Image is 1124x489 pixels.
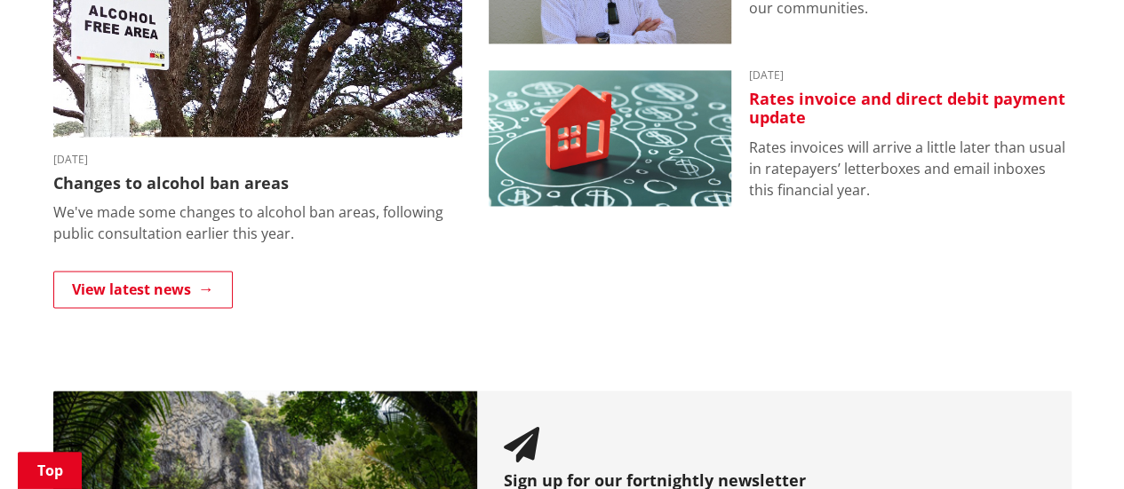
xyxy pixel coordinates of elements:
[749,137,1072,201] p: Rates invoices will arrive a little later than usual in ratepayers’ letterboxes and email inboxes...
[53,154,462,165] time: [DATE]
[1042,414,1106,478] iframe: Messenger Launcher
[489,70,731,207] img: rates image
[53,271,233,308] a: View latest news
[489,70,1072,207] a: [DATE] Rates invoice and direct debit payment update Rates invoices will arrive a little later th...
[53,174,462,193] h3: Changes to alcohol ban areas
[18,452,82,489] a: Top
[749,70,1072,81] time: [DATE]
[53,201,462,244] p: We've made some changes to alcohol ban areas, following public consultation earlier this year.
[749,90,1072,128] h3: Rates invoice and direct debit payment update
